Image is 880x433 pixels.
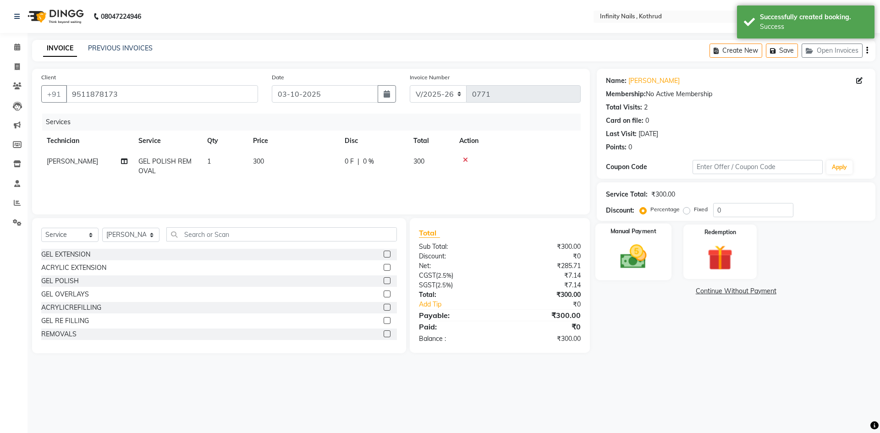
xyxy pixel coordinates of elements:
div: REMOVALS [41,329,77,339]
span: CGST [419,271,436,280]
div: GEL EXTENSION [41,250,90,259]
div: ₹7.14 [500,271,587,280]
div: Total Visits: [606,103,642,112]
input: Search by Name/Mobile/Email/Code [66,85,258,103]
label: Invoice Number [410,73,450,82]
label: Client [41,73,56,82]
span: 300 [253,157,264,165]
input: Search or Scan [166,227,397,241]
span: GEL POLISH REMOVAL [138,157,192,175]
div: GEL POLISH [41,276,79,286]
a: PREVIOUS INVOICES [88,44,153,52]
img: logo [23,4,86,29]
div: ₹0 [514,300,587,309]
span: 0 % [363,157,374,166]
b: 08047224946 [101,4,141,29]
div: ACRYLICREFILLING [41,303,101,312]
div: GEL RE FILLING [41,316,89,326]
button: Create New [709,44,762,58]
div: ₹300.00 [651,190,675,199]
div: ₹285.71 [500,261,587,271]
a: INVOICE [43,40,77,57]
span: 300 [413,157,424,165]
span: 0 F [345,157,354,166]
div: Payable: [412,310,500,321]
button: Open Invoices [802,44,863,58]
div: Card on file: [606,116,643,126]
div: Net: [412,261,500,271]
div: 2 [644,103,648,112]
img: _gift.svg [699,242,741,274]
label: Fixed [694,205,708,214]
th: Price [247,131,339,151]
span: | [357,157,359,166]
a: [PERSON_NAME] [628,76,680,86]
a: Continue Without Payment [599,286,874,296]
th: Technician [41,131,133,151]
label: Date [272,73,284,82]
div: 0 [645,116,649,126]
div: ₹0 [500,252,587,261]
div: ₹300.00 [500,242,587,252]
div: Balance : [412,334,500,344]
button: Apply [826,160,852,174]
span: SGST [419,281,435,289]
div: [DATE] [638,129,658,139]
th: Service [133,131,202,151]
div: Name: [606,76,627,86]
div: ₹300.00 [500,310,587,321]
div: ₹0 [500,321,587,332]
div: GEL OVERLAYS [41,290,89,299]
div: Points: [606,143,627,152]
div: ₹300.00 [500,290,587,300]
th: Qty [202,131,247,151]
div: 0 [628,143,632,152]
span: Total [419,228,440,238]
div: ₹300.00 [500,334,587,344]
div: Membership: [606,89,646,99]
img: _cash.svg [612,241,654,272]
th: Total [408,131,454,151]
div: Success [760,22,868,32]
div: No Active Membership [606,89,866,99]
div: Service Total: [606,190,648,199]
span: [PERSON_NAME] [47,157,98,165]
button: Save [766,44,798,58]
div: ( ) [412,280,500,290]
div: ACRYLIC EXTENSION [41,263,106,273]
div: Coupon Code [606,162,693,172]
th: Action [454,131,581,151]
div: Paid: [412,321,500,332]
th: Disc [339,131,408,151]
div: Discount: [606,206,634,215]
span: 2.5% [437,281,451,289]
label: Percentage [650,205,680,214]
div: Total: [412,290,500,300]
div: Discount: [412,252,500,261]
div: Services [42,114,588,131]
div: ( ) [412,271,500,280]
label: Manual Payment [610,227,656,236]
div: ₹7.14 [500,280,587,290]
div: Last Visit: [606,129,637,139]
input: Enter Offer / Coupon Code [693,160,823,174]
div: Sub Total: [412,242,500,252]
label: Redemption [704,228,736,236]
span: 2.5% [438,272,451,279]
div: Successfully created booking. [760,12,868,22]
span: 1 [207,157,211,165]
a: Add Tip [412,300,514,309]
button: +91 [41,85,67,103]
